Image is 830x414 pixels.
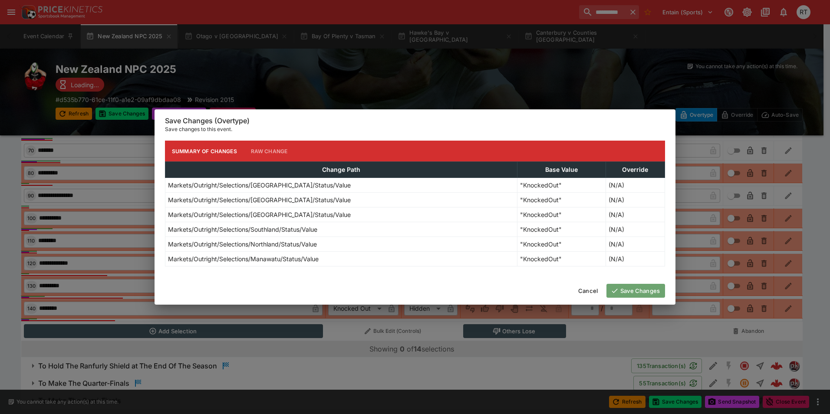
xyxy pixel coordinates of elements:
p: Markets/Outright/Selections/Southland/Status/Value [168,225,317,234]
td: (N/A) [606,193,665,207]
p: Markets/Outright/Selections/Northland/Status/Value [168,240,317,249]
td: (N/A) [606,207,665,222]
button: Raw Change [244,141,295,161]
td: (N/A) [606,222,665,237]
td: "KnockedOut" [517,252,606,266]
td: "KnockedOut" [517,222,606,237]
h6: Save Changes (Overtype) [165,116,665,125]
td: (N/A) [606,252,665,266]
td: "KnockedOut" [517,193,606,207]
button: Summary of Changes [165,141,244,161]
td: "KnockedOut" [517,237,606,252]
th: Change Path [165,162,517,178]
p: Save changes to this event. [165,125,665,134]
td: "KnockedOut" [517,207,606,222]
td: (N/A) [606,237,665,252]
td: "KnockedOut" [517,178,606,193]
p: Markets/Outright/Selections/[GEOGRAPHIC_DATA]/Status/Value [168,210,351,219]
p: Markets/Outright/Selections/[GEOGRAPHIC_DATA]/Status/Value [168,181,351,190]
th: Base Value [517,162,606,178]
button: Save Changes [606,284,665,298]
p: Markets/Outright/Selections/Manawatu/Status/Value [168,254,319,263]
p: Markets/Outright/Selections/[GEOGRAPHIC_DATA]/Status/Value [168,195,351,204]
button: Cancel [573,284,603,298]
th: Override [606,162,665,178]
td: (N/A) [606,178,665,193]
